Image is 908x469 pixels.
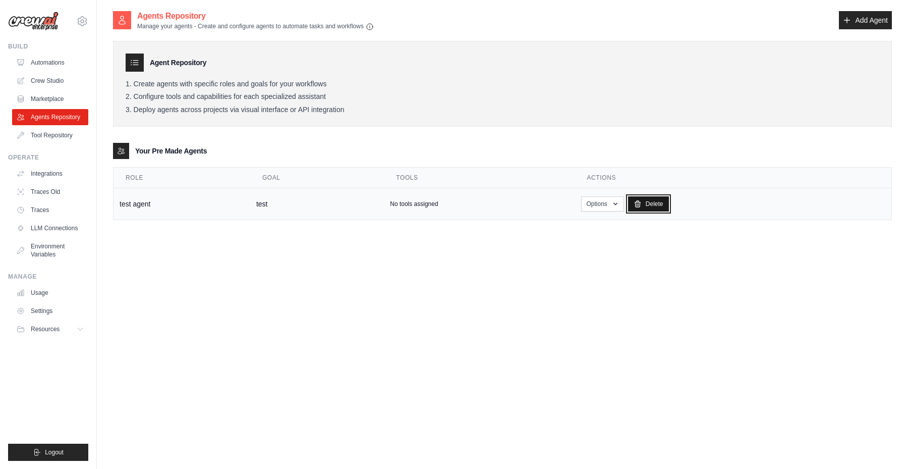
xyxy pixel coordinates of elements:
a: Traces Old [12,184,88,200]
a: Crew Studio [12,73,88,89]
a: Add Agent [839,11,892,29]
td: test agent [113,188,250,220]
h2: Agents Repository [137,10,374,22]
div: Operate [8,153,88,162]
p: No tools assigned [390,200,438,208]
a: Environment Variables [12,238,88,263]
button: Options [581,196,624,212]
button: Resources [12,321,88,337]
a: Usage [12,285,88,301]
p: Manage your agents - Create and configure agents to automate tasks and workflows [137,22,374,31]
a: LLM Connections [12,220,88,236]
button: Logout [8,444,88,461]
a: Marketplace [12,91,88,107]
span: Resources [31,325,60,333]
li: Create agents with specific roles and goals for your workflows [126,80,879,89]
img: Logo [8,12,59,31]
div: Manage [8,273,88,281]
th: Actions [575,168,892,188]
a: Integrations [12,166,88,182]
th: Goal [250,168,384,188]
li: Deploy agents across projects via visual interface or API integration [126,106,879,115]
td: test [250,188,384,220]
h3: Your Pre Made Agents [135,146,207,156]
h3: Agent Repository [150,58,206,68]
li: Configure tools and capabilities for each specialized assistant [126,92,879,101]
span: Logout [45,448,64,456]
div: Build [8,42,88,50]
th: Role [113,168,250,188]
a: Tool Repository [12,127,88,143]
a: Automations [12,55,88,71]
a: Delete [628,196,669,212]
th: Tools [384,168,575,188]
a: Settings [12,303,88,319]
a: Traces [12,202,88,218]
a: Agents Repository [12,109,88,125]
